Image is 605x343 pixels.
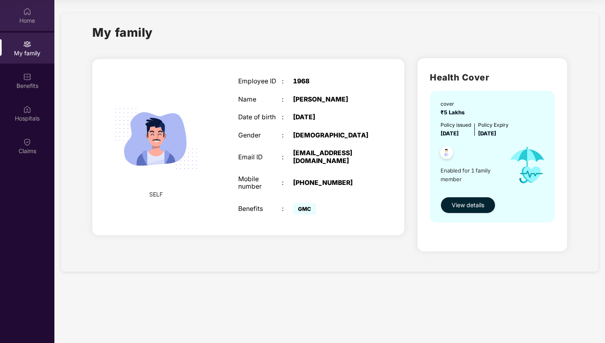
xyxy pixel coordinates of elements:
div: : [282,114,293,121]
img: svg+xml;base64,PHN2ZyBpZD0iSG9tZSIgeG1sbnM9Imh0dHA6Ly93d3cudzMub3JnLzIwMDAvc3ZnIiB3aWR0aD0iMjAiIG... [23,7,31,16]
div: Email ID [238,154,282,161]
div: [DATE] [293,114,370,121]
span: GMC [293,203,316,215]
div: Benefits [238,205,282,213]
div: [PHONE_NUMBER] [293,179,370,187]
div: [PERSON_NAME] [293,96,370,104]
span: [DATE] [478,130,496,137]
div: 1968 [293,78,370,85]
div: : [282,154,293,161]
div: Date of birth [238,114,282,121]
div: : [282,179,293,187]
span: Enabled for 1 family member [441,166,502,183]
span: View details [452,201,484,210]
div: cover [441,100,468,108]
img: svg+xml;base64,PHN2ZyBpZD0iQ2xhaW0iIHhtbG5zPSJodHRwOi8vd3d3LnczLm9yZy8yMDAwL3N2ZyIgd2lkdGg9IjIwIi... [23,138,31,146]
div: Name [238,96,282,104]
div: [EMAIL_ADDRESS][DOMAIN_NAME] [293,149,370,165]
img: icon [502,138,553,193]
h1: My family [92,23,153,42]
div: Employee ID [238,78,282,85]
h2: Health Cover [430,71,554,84]
span: [DATE] [441,130,459,137]
span: SELF [149,190,163,199]
div: Policy issued [441,121,471,129]
img: svg+xml;base64,PHN2ZyBpZD0iSG9zcGl0YWxzIiB4bWxucz0iaHR0cDovL3d3dy53My5vcmcvMjAwMC9zdmciIHdpZHRoPS... [23,105,31,114]
span: ₹5 Lakhs [441,109,468,116]
img: svg+xml;base64,PHN2ZyB4bWxucz0iaHR0cDovL3d3dy53My5vcmcvMjAwMC9zdmciIHdpZHRoPSI0OC45NDMiIGhlaWdodD... [436,144,457,164]
img: svg+xml;base64,PHN2ZyB3aWR0aD0iMjAiIGhlaWdodD0iMjAiIHZpZXdCb3g9IjAgMCAyMCAyMCIgZmlsbD0ibm9uZSIgeG... [23,40,31,48]
div: Mobile number [238,175,282,191]
div: [DEMOGRAPHIC_DATA] [293,132,370,140]
div: : [282,205,293,213]
img: svg+xml;base64,PHN2ZyB4bWxucz0iaHR0cDovL3d3dy53My5vcmcvMjAwMC9zdmciIHdpZHRoPSIyMjQiIGhlaWdodD0iMT... [105,88,207,190]
div: Gender [238,132,282,140]
div: : [282,96,293,104]
div: : [282,78,293,85]
div: Policy Expiry [478,121,509,129]
button: View details [441,197,495,213]
img: svg+xml;base64,PHN2ZyBpZD0iQmVuZWZpdHMiIHhtbG5zPSJodHRwOi8vd3d3LnczLm9yZy8yMDAwL3N2ZyIgd2lkdGg9Ij... [23,73,31,81]
div: : [282,132,293,140]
